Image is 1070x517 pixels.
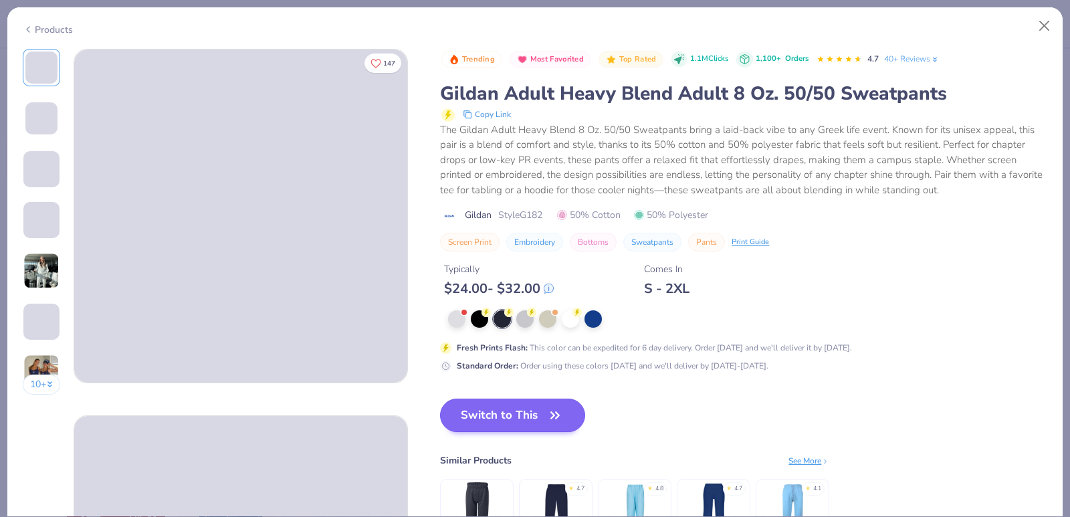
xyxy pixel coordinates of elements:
[440,233,500,251] button: Screen Print
[510,51,591,68] button: Badge Button
[444,262,554,276] div: Typically
[644,262,689,276] div: Comes In
[23,375,61,395] button: 10+
[732,237,769,248] div: Print Guide
[813,484,821,494] div: 4.1
[647,484,653,490] div: ★
[506,233,563,251] button: Embroidery
[805,484,811,490] div: ★
[756,54,809,65] div: 1,100+
[23,340,25,376] img: User generated content
[726,484,732,490] div: ★
[1032,13,1057,39] button: Close
[23,238,25,274] img: User generated content
[623,233,681,251] button: Sweatpants
[440,453,512,468] div: Similar Products
[785,54,809,64] span: Orders
[634,208,708,222] span: 50% Polyester
[498,208,542,222] span: Style G182
[576,484,584,494] div: 4.7
[441,51,502,68] button: Badge Button
[599,51,663,68] button: Badge Button
[465,208,492,222] span: Gildan
[568,484,574,490] div: ★
[440,211,458,221] img: brand logo
[606,54,617,65] img: Top Rated sort
[530,56,584,63] span: Most Favorited
[619,56,657,63] span: Top Rated
[23,354,60,391] img: User generated content
[557,208,621,222] span: 50% Cotton
[655,484,663,494] div: 4.8
[23,187,25,223] img: User generated content
[457,360,518,371] strong: Standard Order :
[23,253,60,289] img: User generated content
[884,53,940,65] a: 40+ Reviews
[817,49,862,70] div: 4.7 Stars
[570,233,617,251] button: Bottoms
[462,56,495,63] span: Trending
[457,360,768,372] div: Order using these colors [DATE] and we'll deliver by [DATE]-[DATE].
[457,342,852,354] div: This color can be expedited for 6 day delivery. Order [DATE] and we'll deliver it by [DATE].
[440,81,1047,106] div: Gildan Adult Heavy Blend Adult 8 Oz. 50/50 Sweatpants
[383,60,395,67] span: 147
[788,455,829,467] div: See More
[440,122,1047,198] div: The Gildan Adult Heavy Blend 8 Oz. 50/50 Sweatpants bring a laid-back vibe to any Greek life even...
[23,23,73,37] div: Products
[457,342,528,353] strong: Fresh Prints Flash :
[449,54,459,65] img: Trending sort
[644,280,689,297] div: S - 2XL
[734,484,742,494] div: 4.7
[444,280,554,297] div: $ 24.00 - $ 32.00
[364,54,401,73] button: Like
[517,54,528,65] img: Most Favorited sort
[688,233,725,251] button: Pants
[440,399,585,432] button: Switch to This
[459,106,515,122] button: copy to clipboard
[867,54,879,64] span: 4.7
[690,54,728,65] span: 1.1M Clicks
